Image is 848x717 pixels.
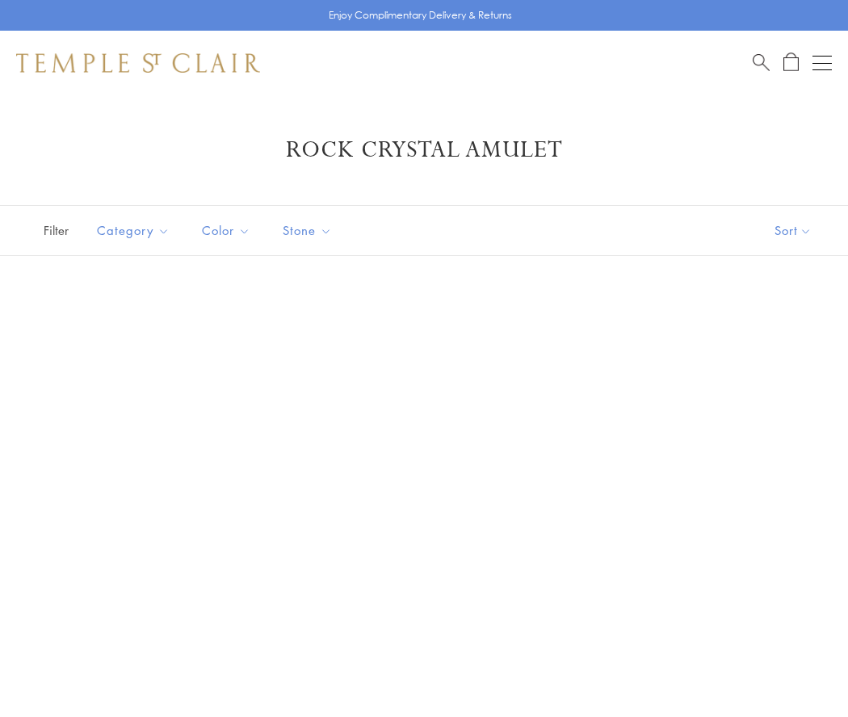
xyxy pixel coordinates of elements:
[812,53,832,73] button: Open navigation
[275,220,344,241] span: Stone
[194,220,262,241] span: Color
[40,136,808,165] h1: Rock Crystal Amulet
[85,212,182,249] button: Category
[738,206,848,255] button: Show sort by
[190,212,262,249] button: Color
[271,212,344,249] button: Stone
[753,52,770,73] a: Search
[329,7,512,23] p: Enjoy Complimentary Delivery & Returns
[89,220,182,241] span: Category
[16,53,260,73] img: Temple St. Clair
[783,52,799,73] a: Open Shopping Bag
